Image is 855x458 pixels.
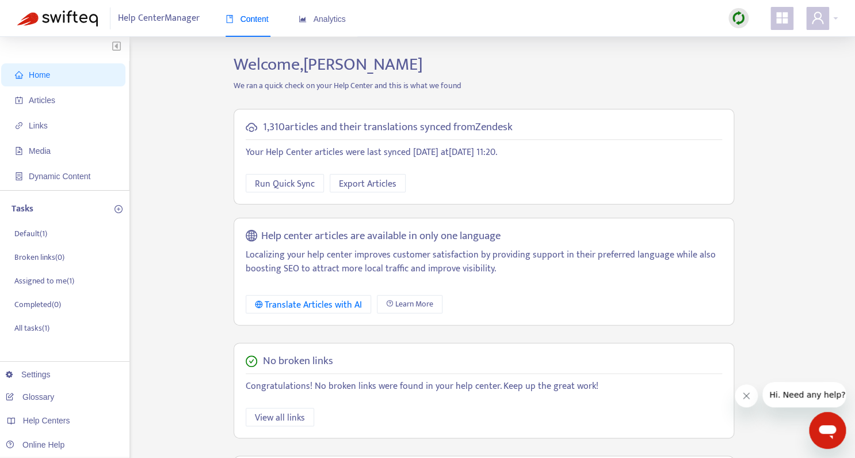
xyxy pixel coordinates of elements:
[263,121,513,134] h5: 1,310 articles and their translations synced from Zendesk
[246,146,722,160] p: Your Help Center articles were last synced [DATE] at [DATE] 11:20 .
[29,121,48,130] span: Links
[118,7,200,29] span: Help Center Manager
[299,14,346,24] span: Analytics
[14,275,74,287] p: Assigned to me ( 1 )
[246,248,722,276] p: Localizing your help center improves customer satisfaction by providing support in their preferre...
[114,205,123,213] span: plus-circle
[263,355,333,368] h5: No broken links
[6,440,64,449] a: Online Help
[735,384,758,407] iframe: Close message
[330,174,406,192] button: Export Articles
[775,11,789,25] span: appstore
[339,177,396,191] span: Export Articles
[15,147,23,155] span: file-image
[246,408,314,426] button: View all links
[731,11,746,25] img: sync.dc5367851b00ba804db3.png
[6,392,54,402] a: Glossary
[15,96,23,104] span: account-book
[246,355,257,367] span: check-circle
[14,228,47,240] p: Default ( 1 )
[225,80,743,92] p: We ran a quick check on your Help Center and this is what we found
[226,14,269,24] span: Content
[246,174,324,192] button: Run Quick Sync
[29,172,90,181] span: Dynamic Content
[29,70,50,80] span: Home
[14,298,61,311] p: Completed ( 0 )
[226,15,234,23] span: book
[234,50,423,79] span: Welcome, [PERSON_NAME]
[246,122,257,133] span: cloud-sync
[14,322,49,334] p: All tasks ( 1 )
[15,71,23,79] span: home
[246,295,372,313] button: Translate Articles with AI
[395,298,433,311] span: Learn More
[299,15,307,23] span: area-chart
[246,380,722,393] p: Congratulations! No broken links were found in your help center. Keep up the great work!
[6,370,51,379] a: Settings
[246,230,257,243] span: global
[762,382,846,407] iframe: Message from company
[12,202,33,216] p: Tasks
[255,177,315,191] span: Run Quick Sync
[255,411,305,425] span: View all links
[29,146,51,156] span: Media
[377,295,442,313] a: Learn More
[29,96,55,105] span: Articles
[15,172,23,180] span: container
[23,416,70,425] span: Help Centers
[14,251,64,263] p: Broken links ( 0 )
[811,11,825,25] span: user
[17,10,98,27] img: Swifteq
[255,298,362,312] div: Translate Articles with AI
[15,122,23,130] span: link
[809,412,846,449] iframe: Button to launch messaging window
[261,230,501,243] h5: Help center articles are available in only one language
